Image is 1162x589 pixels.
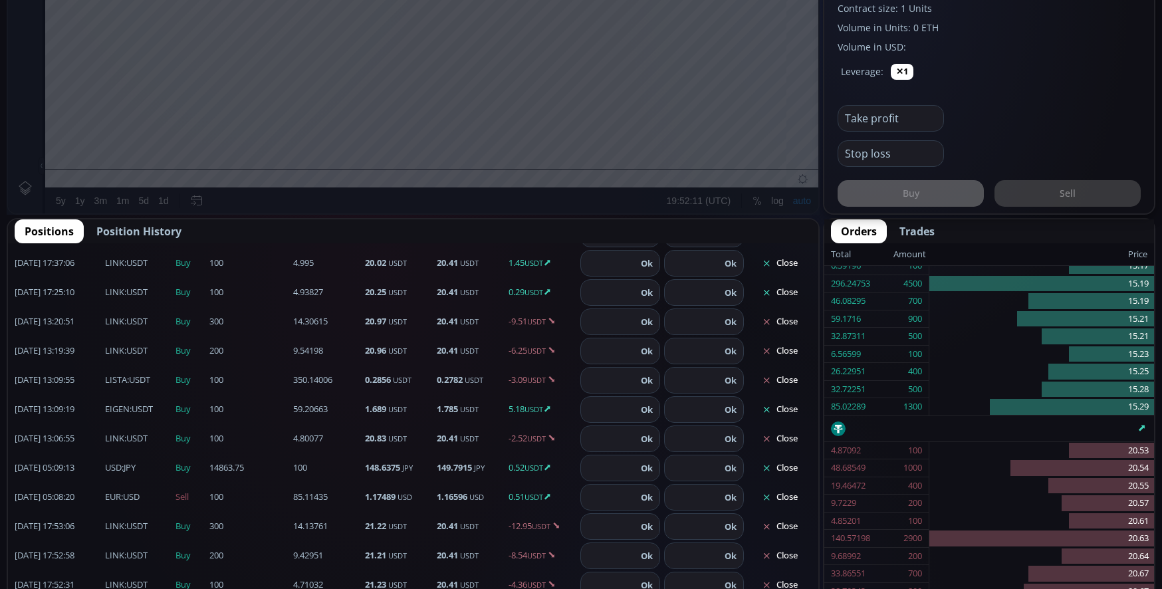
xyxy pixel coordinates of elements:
[748,253,812,274] button: Close
[105,315,148,328] span: :USDT
[365,286,386,298] b: 20.25
[721,431,741,446] button: Ok
[15,403,101,416] span: [DATE] 13:09:19
[831,346,861,363] div: 6.56599
[524,463,543,473] small: USDT
[929,328,1154,346] div: 15.21
[460,346,479,356] small: USDT
[437,549,458,561] b: 20.41
[15,374,101,387] span: [DATE] 13:09:55
[926,246,1147,263] div: Price
[637,461,657,475] button: Ok
[929,495,1154,513] div: 20.57
[111,7,124,18] div: 1 m
[929,513,1154,530] div: 20.61
[175,286,205,299] span: Buy
[721,548,741,563] button: Ok
[293,549,361,562] span: 9.42951
[908,381,922,398] div: 500
[293,315,361,328] span: 14.30615
[908,310,922,328] div: 900
[509,403,576,416] span: 5.18
[748,370,812,391] button: Close
[891,64,913,80] button: ✕1
[637,314,657,329] button: Ok
[831,219,887,243] button: Orders
[831,246,893,263] div: Total
[175,432,205,445] span: Buy
[86,219,191,243] button: Position History
[43,48,72,58] div: Volume
[524,287,543,297] small: USDT
[721,314,741,329] button: Ok
[929,398,1154,415] div: 15.29
[365,432,386,444] b: 20.83
[209,491,289,504] span: 100
[637,519,657,534] button: Ok
[748,487,812,508] button: Close
[929,530,1154,548] div: 20.63
[903,459,922,477] div: 1000
[509,344,576,358] span: -6.25
[831,548,861,565] div: 9.68992
[365,257,386,269] b: 20.02
[721,490,741,505] button: Ok
[209,344,289,358] span: 200
[105,344,148,358] span: :USDT
[908,363,922,380] div: 400
[105,403,130,415] b: EIGEN
[831,477,866,495] div: 19.46472
[637,256,657,271] button: Ok
[527,433,546,443] small: USDT
[929,477,1154,495] div: 20.55
[748,311,812,332] button: Close
[365,520,386,532] b: 21.22
[908,548,922,565] div: 200
[748,457,812,479] button: Close
[365,461,400,473] b: 148.6375
[43,31,67,43] div: LINK
[365,374,391,386] b: 0.2856
[524,258,543,268] small: USDT
[831,459,866,477] div: 48.68549
[929,381,1154,399] div: 15.28
[365,315,386,327] b: 20.97
[509,491,576,504] span: 0.51
[929,293,1154,310] div: 15.19
[831,398,866,415] div: 85.02289
[721,285,741,300] button: Ok
[209,286,289,299] span: 100
[388,287,407,297] small: USDT
[205,33,227,43] div: 20.55
[831,442,861,459] div: 4.87092
[831,513,861,530] div: 4.85201
[838,1,1141,15] label: Contract size: 1 Units
[460,550,479,560] small: USDT
[460,316,479,326] small: USDT
[398,492,412,502] small: USD
[437,286,458,298] b: 20.41
[175,549,205,562] span: Buy
[365,549,386,561] b: 21.21
[838,21,1141,35] label: Volume in Units: 0 ETH
[15,520,101,533] span: [DATE] 17:53:06
[31,544,37,562] div: Hide Drawings Toolbar
[105,461,122,473] b: USD
[929,459,1154,477] div: 20.54
[269,33,290,43] div: 20.53
[509,432,576,445] span: -2.52
[637,373,657,388] button: Ok
[175,344,205,358] span: Buy
[293,403,361,416] span: 59.20663
[908,565,922,582] div: 700
[198,33,205,43] div: H
[437,461,472,473] b: 149.7915
[105,491,140,504] span: :USD
[105,374,150,387] span: :USDT
[908,495,922,512] div: 200
[637,285,657,300] button: Ok
[209,403,289,416] span: 100
[105,491,121,503] b: EUR
[15,315,101,328] span: [DATE] 13:20:51
[437,374,463,386] b: 0.2782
